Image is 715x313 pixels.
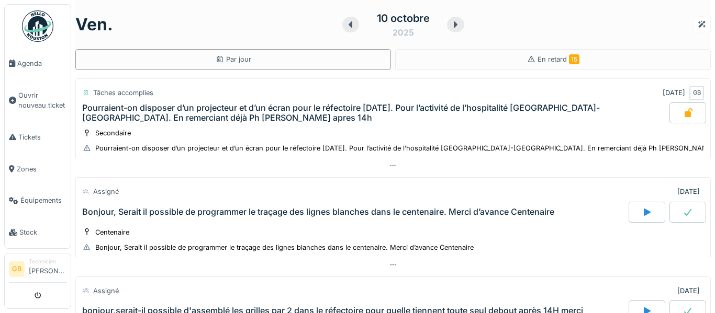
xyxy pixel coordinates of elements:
[17,59,66,68] span: Agenda
[82,103,667,123] div: Pourraient-on disposer d’un projecteur et d’un écran pour le réfectoire [DATE]. Pour l’activité d...
[19,227,66,237] span: Stock
[689,86,704,100] div: GB
[17,164,66,174] span: Zones
[216,54,251,64] div: Par jour
[663,88,685,98] div: [DATE]
[18,132,66,142] span: Tickets
[5,216,71,248] a: Stock
[93,286,119,296] div: Assigné
[677,187,700,196] div: [DATE]
[677,286,700,296] div: [DATE]
[82,207,554,217] div: Bonjour, Serait il possible de programmer le traçage des lignes blanches dans le centenaire. Merc...
[538,55,579,63] span: En retard
[20,195,66,205] span: Équipements
[5,48,71,79] a: Agenda
[377,10,430,26] div: 10 octobre
[29,258,66,280] li: [PERSON_NAME]
[95,227,129,237] div: Centenaire
[569,54,579,64] span: 15
[5,79,71,121] a: Ouvrir nouveau ticket
[5,185,71,217] a: Équipements
[93,187,119,196] div: Assigné
[393,26,414,39] div: 2025
[5,121,71,153] a: Tickets
[75,15,113,34] h1: ven.
[93,88,153,98] div: Tâches accomplies
[5,153,71,185] a: Zones
[18,90,66,110] span: Ouvrir nouveau ticket
[9,258,66,283] a: GB Technicien[PERSON_NAME]
[95,128,131,138] div: Secondaire
[29,258,66,265] div: Technicien
[22,10,53,42] img: Badge_color-CXgf-gQk.svg
[9,261,25,277] li: GB
[95,242,474,252] div: Bonjour, Serait il possible de programmer le traçage des lignes blanches dans le centenaire. Merc...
